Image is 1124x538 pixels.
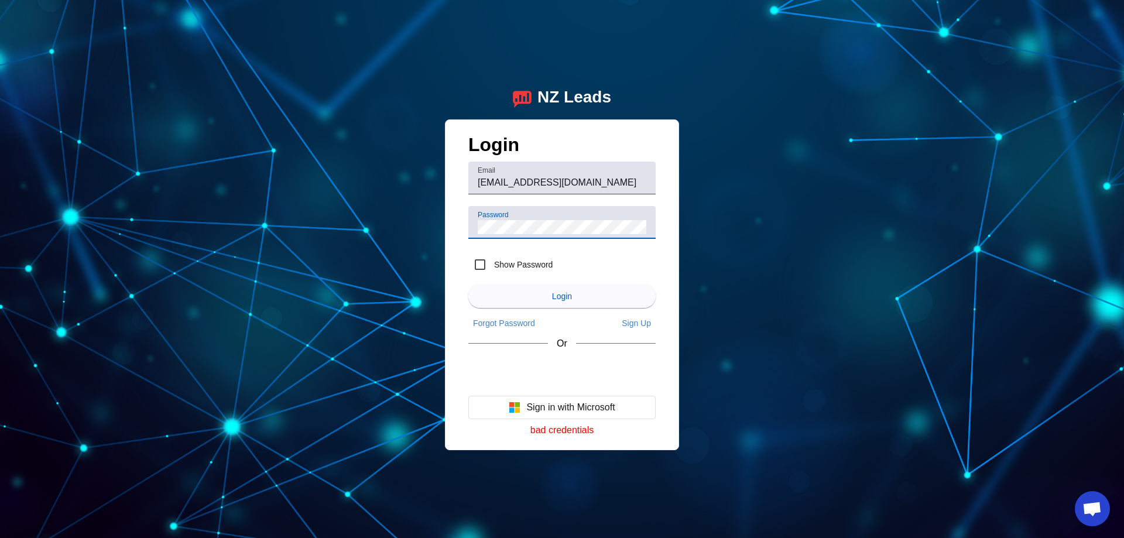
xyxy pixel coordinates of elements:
[468,285,656,308] button: Login
[557,338,567,349] span: Or
[462,359,662,385] iframe: Sign in with Google Button
[552,292,572,301] span: Login
[492,259,553,270] label: Show Password
[478,211,509,218] mat-label: Password
[509,402,520,413] img: Microsoft logo
[513,88,611,108] a: logoNZ Leads
[468,425,656,436] div: bad credentials
[478,166,495,174] mat-label: Email
[468,134,656,162] h1: Login
[622,318,651,328] span: Sign Up
[513,88,532,108] img: logo
[473,318,535,328] span: Forgot Password
[1075,491,1110,526] a: Open chat
[468,396,656,419] button: Sign in with Microsoft
[537,88,611,108] div: NZ Leads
